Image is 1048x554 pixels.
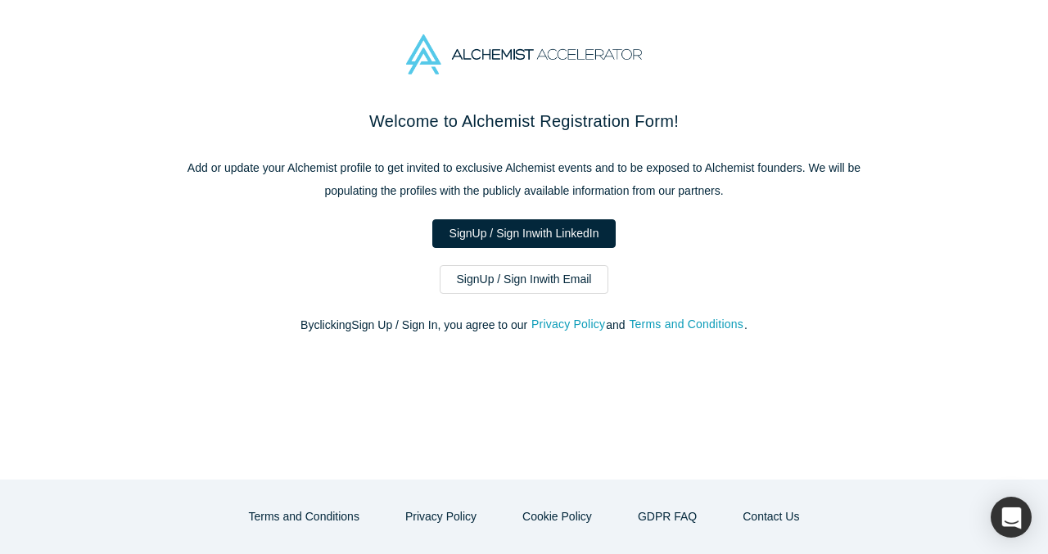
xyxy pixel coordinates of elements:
[725,502,816,531] a: Contact Us
[505,502,609,531] button: Cookie Policy
[531,315,606,334] button: Privacy Policy
[628,315,744,334] button: Terms and Conditions
[432,219,617,248] a: SignUp / Sign Inwith LinkedIn
[232,502,377,531] button: Terms and Conditions
[621,502,714,531] a: GDPR FAQ
[406,34,642,74] img: Alchemist Accelerator Logo
[388,502,494,531] button: Privacy Policy
[440,265,609,294] a: SignUp / Sign Inwith Email
[180,109,868,133] h2: Welcome to Alchemist Registration Form!
[180,317,868,334] p: By clicking Sign Up / Sign In , you agree to our and .
[180,156,868,202] p: Add or update your Alchemist profile to get invited to exclusive Alchemist events and to be expos...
